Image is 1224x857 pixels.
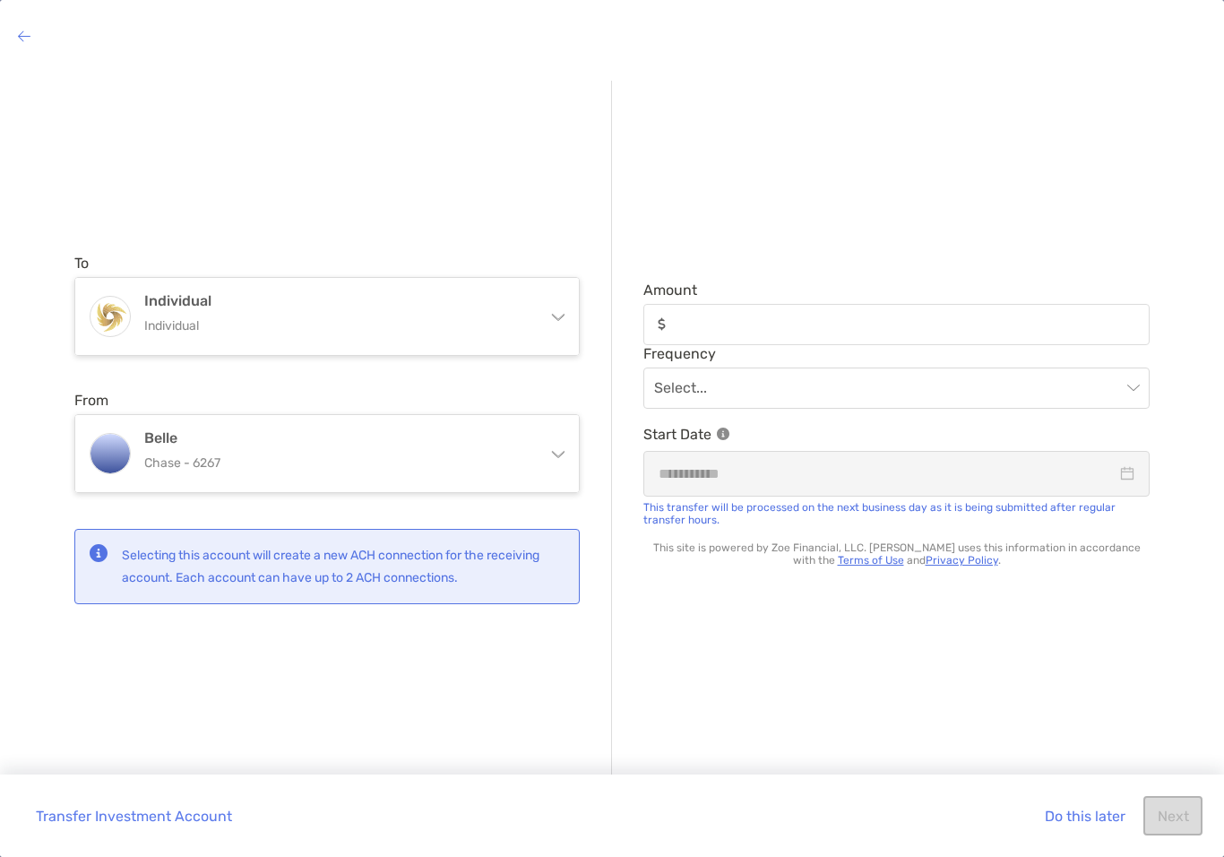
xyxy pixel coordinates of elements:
[643,541,1150,567] p: This site is powered by Zoe Financial, LLC. [PERSON_NAME] uses this information in accordance wit...
[673,316,1149,332] input: Amountinput icon
[122,544,565,589] p: Selecting this account will create a new ACH connection for the receiving account. Each account c...
[1030,796,1139,835] button: Do this later
[144,315,531,337] p: Individual
[91,298,130,336] img: Individual
[643,501,1150,526] div: This transfer will be processed on the next business day as it is being submitted after regular t...
[22,796,246,835] button: Transfer Investment Account
[144,292,531,309] h4: Individual
[643,423,1150,446] p: Start Date
[74,255,89,272] label: To
[144,452,531,474] p: Chase - 6267
[643,281,1150,299] span: Amount
[658,317,666,331] img: input icon
[91,434,130,473] img: Belle
[90,544,108,562] img: status icon
[926,554,998,567] a: Privacy Policy
[144,429,531,446] h4: Belle
[74,392,108,409] label: From
[717,428,729,440] img: Information Icon
[643,345,1150,362] span: Frequency
[838,554,904,567] a: Terms of Use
